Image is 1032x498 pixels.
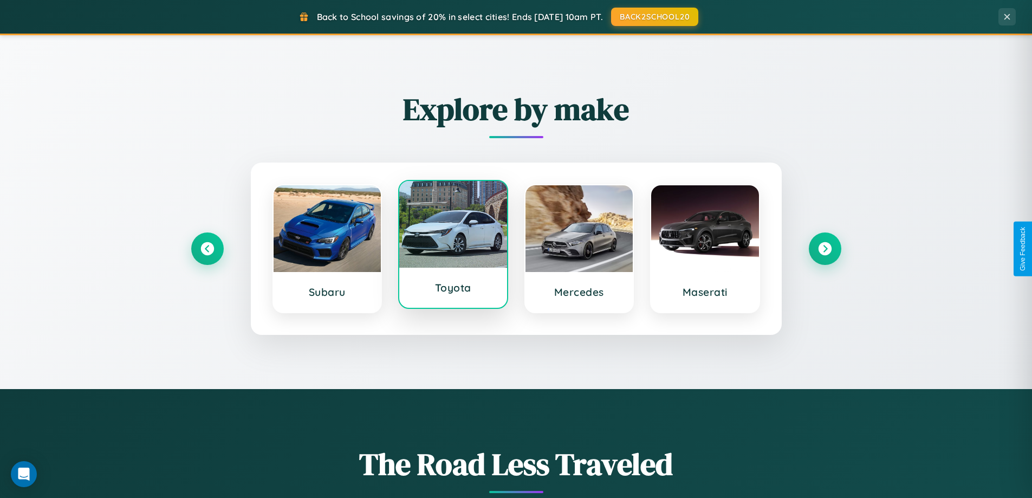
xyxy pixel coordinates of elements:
[410,281,496,294] h3: Toyota
[11,461,37,487] div: Open Intercom Messenger
[284,286,371,299] h3: Subaru
[191,88,841,130] h2: Explore by make
[1019,227,1027,271] div: Give Feedback
[536,286,622,299] h3: Mercedes
[317,11,603,22] span: Back to School savings of 20% in select cities! Ends [DATE] 10am PT.
[191,443,841,485] h1: The Road Less Traveled
[662,286,748,299] h3: Maserati
[611,8,698,26] button: BACK2SCHOOL20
